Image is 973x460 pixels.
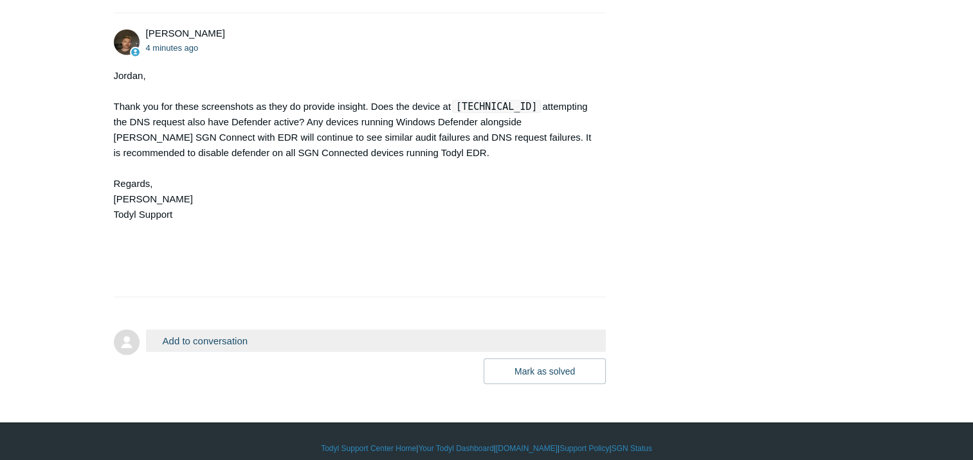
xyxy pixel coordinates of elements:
button: Add to conversation [146,330,606,352]
a: Your Todyl Dashboard [418,443,493,454]
div: Jordan, Thank you for these screenshots as they do provide insight. Does the device at attempting... [114,68,594,284]
span: Andy Paull [146,28,225,39]
button: Mark as solved [484,358,606,384]
a: Todyl Support Center Home [321,443,416,454]
a: SGN Status [612,443,652,454]
div: | | | | [114,443,860,454]
time: 08/29/2025, 10:22 [146,43,199,53]
code: [TECHNICAL_ID] [452,100,541,113]
a: [DOMAIN_NAME] [496,443,558,454]
a: Support Policy [559,443,609,454]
